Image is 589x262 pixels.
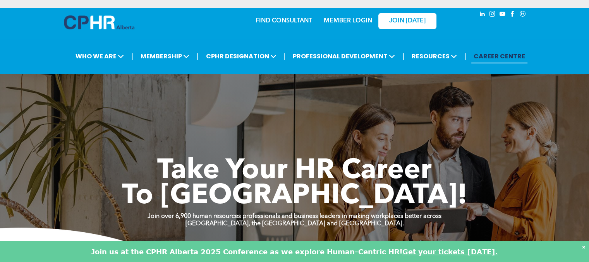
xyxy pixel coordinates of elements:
strong: [GEOGRAPHIC_DATA], the [GEOGRAPHIC_DATA] and [GEOGRAPHIC_DATA]. [185,221,404,227]
span: To [GEOGRAPHIC_DATA]! [122,182,467,210]
a: JOIN [DATE] [378,13,436,29]
img: A blue and white logo for cp alberta [64,15,134,29]
a: youtube [498,10,507,20]
span: MEMBERSHIP [138,49,192,63]
span: PROFESSIONAL DEVELOPMENT [290,49,397,63]
span: CPHR DESIGNATION [204,49,279,63]
a: Social network [519,10,527,20]
li: | [131,48,133,64]
span: Take Your HR Career [157,157,432,185]
div: Dismiss notification [582,243,585,251]
strong: Join over 6,900 human resources professionals and business leaders in making workplaces better ac... [148,213,441,219]
span: WHO WE ARE [73,49,126,63]
li: | [197,48,199,64]
li: | [284,48,286,64]
span: JOIN [DATE] [389,17,426,25]
font: Join us at the CPHR Alberta 2025 Conference as we explore Human-Centric HR! [91,247,402,256]
a: facebook [508,10,517,20]
a: instagram [488,10,497,20]
li: | [402,48,404,64]
a: FIND CONSULTANT [256,18,312,24]
a: CAREER CENTRE [471,49,527,63]
span: RESOURCES [409,49,459,63]
li: | [464,48,466,64]
a: MEMBER LOGIN [324,18,372,24]
a: Get your tickets [DATE]. [402,247,498,256]
a: linkedin [478,10,487,20]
